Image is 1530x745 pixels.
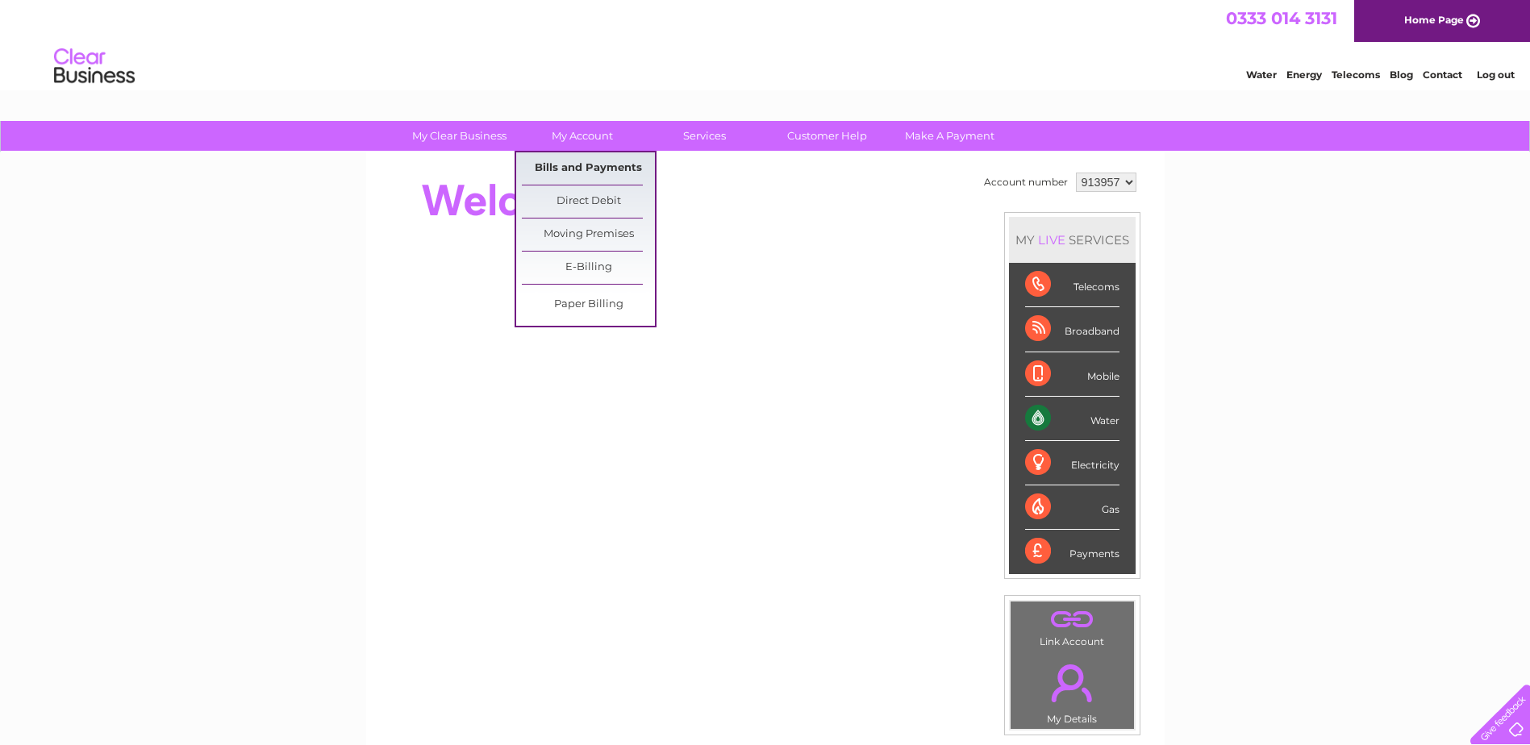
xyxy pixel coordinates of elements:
[1015,655,1130,711] a: .
[1010,651,1135,730] td: My Details
[1025,530,1119,573] div: Payments
[1025,307,1119,352] div: Broadband
[1025,263,1119,307] div: Telecoms
[515,121,648,151] a: My Account
[1226,8,1337,28] a: 0333 014 3131
[1477,69,1515,81] a: Log out
[1025,441,1119,485] div: Electricity
[522,185,655,218] a: Direct Debit
[1423,69,1462,81] a: Contact
[522,219,655,251] a: Moving Premises
[1332,69,1380,81] a: Telecoms
[53,42,135,91] img: logo.png
[1286,69,1322,81] a: Energy
[522,152,655,185] a: Bills and Payments
[1025,352,1119,397] div: Mobile
[883,121,1016,151] a: Make A Payment
[980,169,1072,196] td: Account number
[522,289,655,321] a: Paper Billing
[1009,217,1136,263] div: MY SERVICES
[1010,601,1135,651] td: Link Account
[1015,606,1130,634] a: .
[1246,69,1277,81] a: Water
[522,252,655,284] a: E-Billing
[385,9,1147,78] div: Clear Business is a trading name of Verastar Limited (registered in [GEOGRAPHIC_DATA] No. 3667643...
[1025,397,1119,441] div: Water
[761,121,894,151] a: Customer Help
[638,121,771,151] a: Services
[1035,232,1069,248] div: LIVE
[1025,485,1119,530] div: Gas
[393,121,526,151] a: My Clear Business
[1390,69,1413,81] a: Blog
